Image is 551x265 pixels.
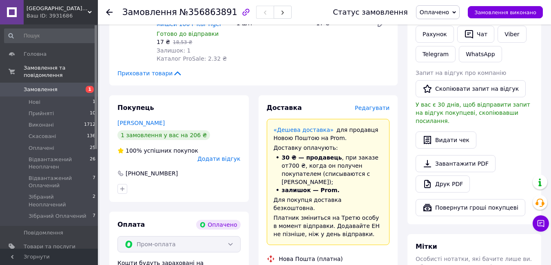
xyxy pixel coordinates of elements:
[84,121,95,129] span: 1712
[416,155,496,172] a: Завантажити PDF
[416,175,470,193] a: Друк PDF
[90,110,95,117] span: 10
[416,46,456,62] a: Telegram
[117,221,145,228] span: Оплата
[24,86,58,93] span: Замовлення
[29,133,56,140] span: Скасовані
[274,144,383,152] div: Доставку оплачують:
[157,39,170,45] span: 17 ₴
[416,199,525,216] button: Повернути гроші покупцеві
[90,145,95,152] span: 25
[24,229,63,237] span: Повідомлення
[29,175,93,189] span: Відвантажений Оплачений
[267,104,302,112] span: Доставка
[416,26,454,43] button: Рахунок
[468,6,543,18] button: Замовлення виконано
[416,243,437,250] span: Мітки
[117,104,154,112] span: Покупець
[416,131,476,149] button: Видати чек
[86,86,94,93] span: 1
[474,9,536,15] span: Замовлення виконано
[333,8,408,16] div: Статус замовлення
[27,5,88,12] span: GARDEN GARDEN - фермерський центр
[93,175,95,189] span: 7
[416,70,506,76] span: Запит на відгук про компанію
[117,120,165,126] a: [PERSON_NAME]
[157,31,219,37] span: Готово до відправки
[157,47,191,54] span: Залишок: 1
[24,243,75,250] span: Товари та послуги
[274,127,334,133] a: «Дешева доставка»
[282,154,342,161] span: 30 ₴ — продавець
[457,26,494,43] button: Чат
[106,8,113,16] div: Повернутися назад
[24,50,46,58] span: Головна
[282,187,340,193] span: залишок — Prom.
[93,212,95,220] span: 7
[29,145,54,152] span: Оплачені
[117,69,182,77] span: Приховати товари
[274,126,383,142] div: для продавця Новою Поштою на Prom.
[416,80,526,97] button: Скопіювати запит на відгук
[274,196,383,212] div: Для покупця доставка безкоштовна.
[179,7,237,17] span: №356863891
[29,121,54,129] span: Виконані
[173,39,192,45] span: 18,53 ₴
[277,255,345,263] div: Нова Пошта (платна)
[122,7,177,17] span: Замовлення
[196,220,240,230] div: Оплачено
[29,156,90,171] span: Відвантажений Неоплачен
[29,99,40,106] span: Нові
[93,193,95,208] span: 2
[274,214,383,238] div: Платник зміниться на Третю особу в момент відправки. Додавайте ЕН не пізніше, ніж у день відправки.
[29,212,86,220] span: Зібраний Оплачений
[117,130,210,140] div: 1 замовлення у вас на 206 ₴
[90,156,95,171] span: 26
[4,28,96,43] input: Пошук
[416,101,530,124] span: У вас є 30 днів, щоб відправити запит на відгук покупцеві, скопіювавши посилання.
[533,215,549,232] button: Чат з покупцем
[355,105,389,111] span: Редагувати
[29,193,93,208] span: Зібраний Неоплачений
[117,147,198,155] div: успішних покупок
[24,64,98,79] span: Замовлення та повідомлення
[498,26,526,43] a: Viber
[27,12,98,20] div: Ваш ID: 3931686
[459,46,502,62] a: WhatsApp
[126,147,142,154] span: 100%
[157,55,227,62] span: Каталог ProSale: 2.32 ₴
[29,110,54,117] span: Прийняті
[125,169,179,177] div: [PHONE_NUMBER]
[93,99,95,106] span: 1
[197,155,240,162] span: Додати відгук
[420,9,449,15] span: Оплачено
[274,153,383,186] li: , при заказе от 700 ₴ , когда он получен покупателем (списываются с [PERSON_NAME]);
[87,133,95,140] span: 136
